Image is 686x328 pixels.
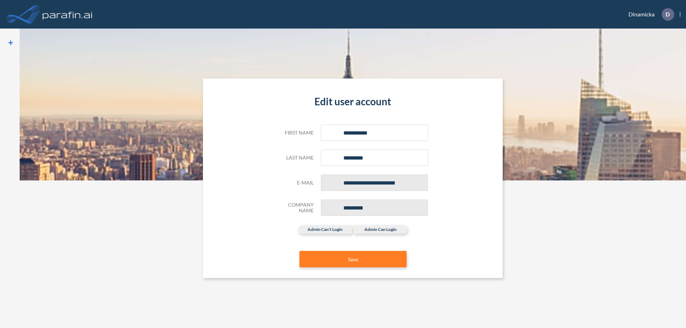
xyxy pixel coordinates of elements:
h5: E-mail [278,180,314,186]
p: D [666,11,670,17]
label: admin can login [354,225,407,234]
img: logo [41,7,94,21]
h4: Edit user account [278,96,428,108]
button: Save [299,251,407,267]
h5: First name [278,130,314,136]
label: admin can't login [298,225,352,234]
h5: Last name [278,155,314,161]
h5: Company Name [278,202,314,214]
div: Dinamicka [618,8,681,21]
